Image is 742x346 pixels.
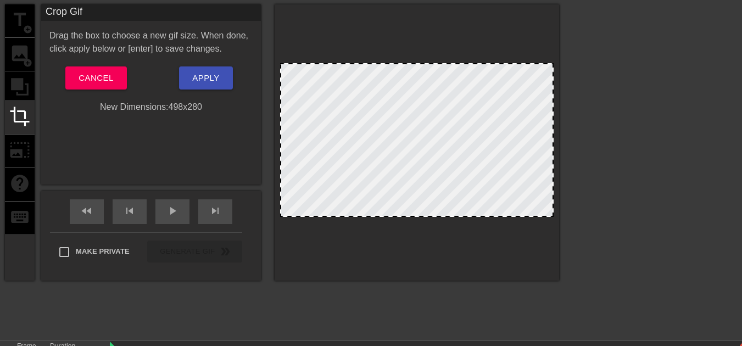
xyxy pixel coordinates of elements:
span: skip_next [209,204,222,217]
button: Apply [179,66,232,90]
div: New Dimensions: 498 x 280 [41,101,261,114]
span: fast_rewind [80,204,93,217]
span: Make Private [76,246,130,257]
span: skip_previous [123,204,136,217]
div: Drag the box to choose a new gif size. When done, click apply below or [enter] to save changes. [41,29,261,55]
span: crop [9,106,30,127]
div: Crop Gif [41,4,261,21]
span: play_arrow [166,204,179,217]
span: Apply [192,71,219,85]
span: Cancel [79,71,113,85]
button: Cancel [65,66,126,90]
